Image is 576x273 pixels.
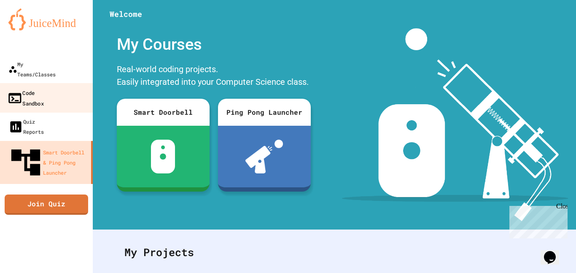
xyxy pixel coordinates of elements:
[245,140,283,173] img: ppl-with-ball.png
[8,116,44,137] div: Quiz Reports
[113,28,315,61] div: My Courses
[7,87,44,108] div: Code Sandbox
[116,236,553,269] div: My Projects
[151,140,175,173] img: sdb-white.svg
[8,8,84,30] img: logo-orange.svg
[506,203,568,238] iframe: chat widget
[3,3,58,54] div: Chat with us now!Close
[8,59,56,79] div: My Teams/Classes
[218,99,311,126] div: Ping Pong Launcher
[5,195,88,215] a: Join Quiz
[541,239,568,265] iframe: chat widget
[113,61,315,92] div: Real-world coding projects. Easily integrated into your Computer Science class.
[8,145,88,180] div: Smart Doorbell & Ping Pong Launcher
[342,28,568,221] img: banner-image-my-projects.png
[117,99,210,126] div: Smart Doorbell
